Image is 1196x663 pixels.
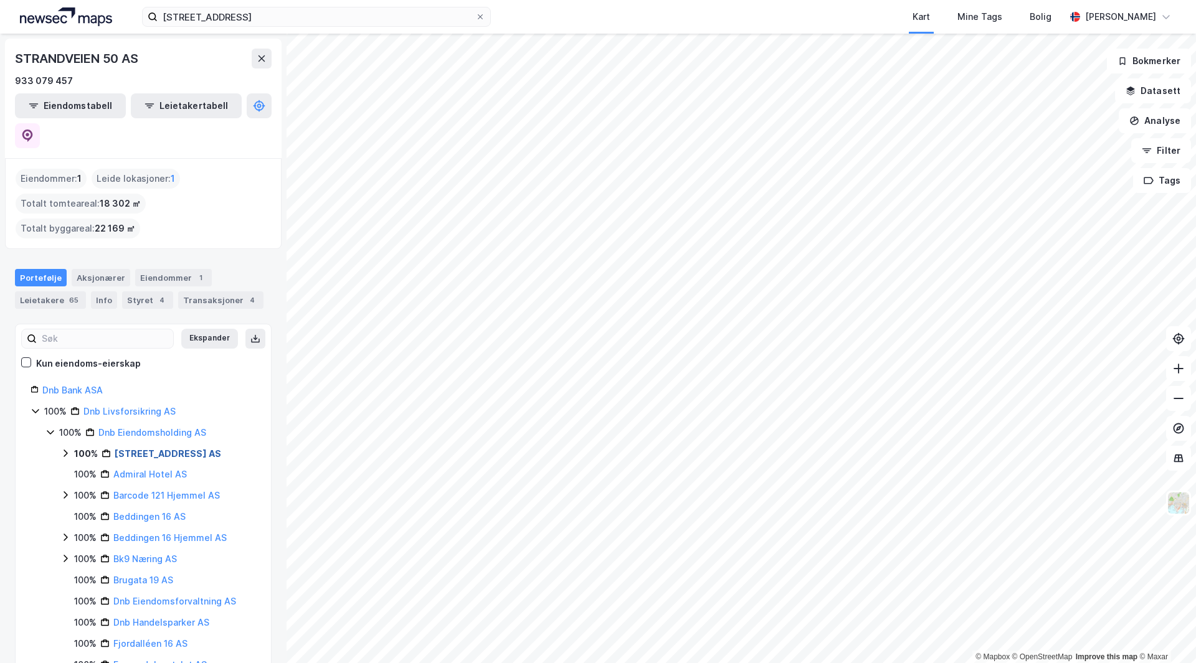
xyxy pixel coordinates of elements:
[178,291,263,309] div: Transaksjoner
[67,294,81,306] div: 65
[37,329,173,348] input: Søk
[98,427,206,438] a: Dnb Eiendomsholding AS
[92,169,180,189] div: Leide lokasjoner :
[194,271,207,284] div: 1
[42,385,103,395] a: Dnb Bank ASA
[74,615,97,630] div: 100%
[16,169,87,189] div: Eiendommer :
[74,573,97,588] div: 100%
[1107,49,1191,73] button: Bokmerker
[113,553,177,564] a: Bk9 Næring AS
[74,509,97,524] div: 100%
[115,448,221,459] a: [STREET_ADDRESS] AS
[74,636,97,651] div: 100%
[95,221,135,236] span: 22 169 ㎡
[1134,603,1196,663] iframe: Chat Widget
[1119,108,1191,133] button: Analyse
[100,196,141,211] span: 18 302 ㎡
[131,93,242,118] button: Leietakertabell
[36,356,141,371] div: Kun eiendoms-eierskap
[15,291,86,309] div: Leietakere
[1133,168,1191,193] button: Tags
[156,294,168,306] div: 4
[1012,652,1073,661] a: OpenStreetMap
[74,488,97,503] div: 100%
[59,425,82,440] div: 100%
[1085,9,1156,24] div: [PERSON_NAME]
[975,652,1010,661] a: Mapbox
[246,294,259,306] div: 4
[122,291,173,309] div: Styret
[1030,9,1051,24] div: Bolig
[74,467,97,482] div: 100%
[77,171,82,186] span: 1
[16,194,146,214] div: Totalt tomteareal :
[91,291,117,309] div: Info
[913,9,930,24] div: Kart
[113,596,236,606] a: Dnb Eiendomsforvaltning AS
[1076,652,1137,661] a: Improve this map
[1134,603,1196,663] div: Kontrollprogram for chat
[83,406,176,416] a: Dnb Livsforsikring AS
[113,575,173,585] a: Brugata 19 AS
[113,490,220,501] a: Barcode 121 Hjemmel AS
[181,329,238,349] button: Ekspander
[171,171,175,186] span: 1
[20,7,112,26] img: logo.a4113a55bc3d86da70a041830d287a7e.svg
[15,93,126,118] button: Eiendomstabell
[113,617,209,628] a: Dnb Handelsparker AS
[1131,138,1191,163] button: Filter
[15,269,67,286] div: Portefølje
[74,446,98,461] div: 100%
[16,219,140,238] div: Totalt byggareal :
[113,469,187,479] a: Admiral Hotel AS
[957,9,1002,24] div: Mine Tags
[1115,78,1191,103] button: Datasett
[15,73,73,88] div: 933 079 457
[1167,491,1190,515] img: Z
[113,638,187,649] a: Fjordalléen 16 AS
[113,511,186,522] a: Beddingen 16 AS
[72,269,130,286] div: Aksjonærer
[135,269,212,286] div: Eiendommer
[74,594,97,609] div: 100%
[158,7,475,26] input: Søk på adresse, matrikkel, gårdeiere, leietakere eller personer
[44,404,67,419] div: 100%
[113,532,227,543] a: Beddingen 16 Hjemmel AS
[74,552,97,567] div: 100%
[74,530,97,545] div: 100%
[15,49,141,68] div: STRANDVEIEN 50 AS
